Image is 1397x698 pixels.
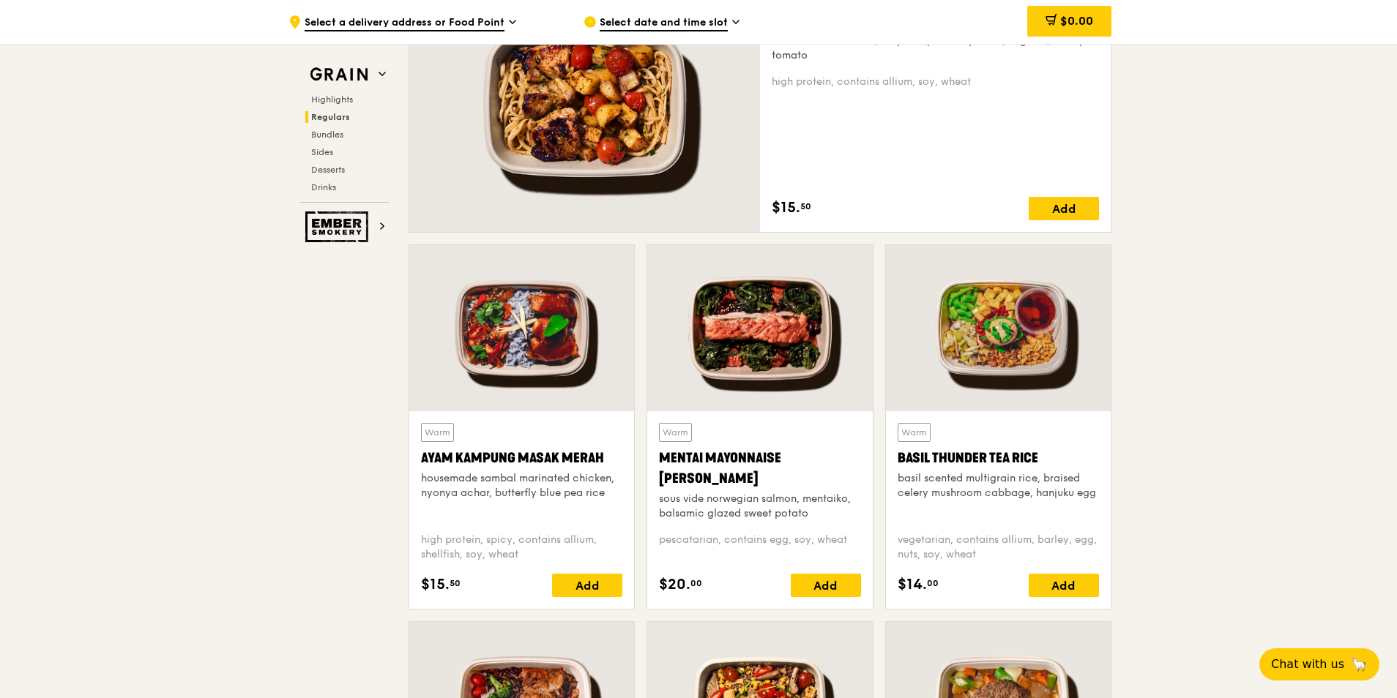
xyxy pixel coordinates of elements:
[1029,574,1099,597] div: Add
[311,165,345,175] span: Desserts
[552,574,622,597] div: Add
[898,423,931,442] div: Warm
[311,112,350,122] span: Regulars
[311,94,353,105] span: Highlights
[305,15,504,31] span: Select a delivery address or Food Point
[421,533,622,562] div: high protein, spicy, contains allium, shellfish, soy, wheat
[898,533,1099,562] div: vegetarian, contains allium, barley, egg, nuts, soy, wheat
[1029,197,1099,220] div: Add
[927,577,939,589] span: 00
[898,471,1099,500] div: basil scented multigrain rice, braised celery mushroom cabbage, hanjuku egg
[659,423,692,442] div: Warm
[1060,14,1093,28] span: $0.00
[690,577,702,589] span: 00
[659,574,690,596] span: $20.
[1271,656,1344,673] span: Chat with us
[311,147,333,157] span: Sides
[772,75,1099,89] div: high protein, contains allium, soy, wheat
[791,574,861,597] div: Add
[450,577,461,589] span: 50
[800,200,811,212] span: 50
[421,574,450,596] span: $15.
[311,182,336,192] span: Drinks
[659,448,860,489] div: Mentai Mayonnaise [PERSON_NAME]
[305,61,373,88] img: Grain web logo
[1259,648,1379,680] button: Chat with us🦙
[1350,656,1368,673] span: 🦙
[421,448,622,468] div: Ayam Kampung Masak Merah
[659,492,860,521] div: sous vide norwegian salmon, mentaiko, balsamic glazed sweet potato
[898,574,927,596] span: $14.
[421,471,622,500] div: housemade sambal marinated chicken, nyonya achar, butterfly blue pea rice
[772,34,1099,63] div: house-blend mustard, maple soy baked potato, linguine, cherry tomato
[600,15,728,31] span: Select date and time slot
[898,448,1099,468] div: Basil Thunder Tea Rice
[311,130,343,140] span: Bundles
[772,197,800,219] span: $15.
[659,533,860,562] div: pescatarian, contains egg, soy, wheat
[421,423,454,442] div: Warm
[305,211,373,242] img: Ember Smokery web logo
